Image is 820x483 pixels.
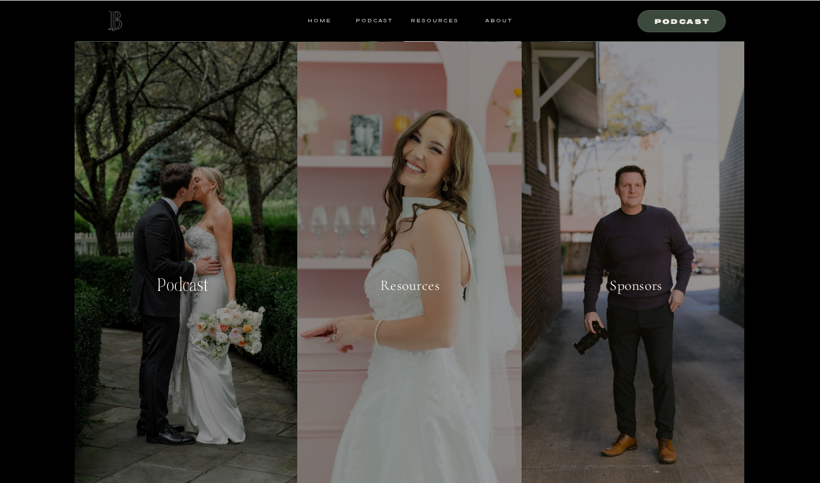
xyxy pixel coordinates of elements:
a: Podcast [352,16,396,26]
a: ABOUT [484,16,513,26]
a: Sponsors [589,275,684,318]
a: Podcast [645,16,720,26]
a: HOME [308,16,331,26]
a: Resources [350,275,470,318]
a: Podcast [125,275,242,318]
a: resources [407,16,459,26]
